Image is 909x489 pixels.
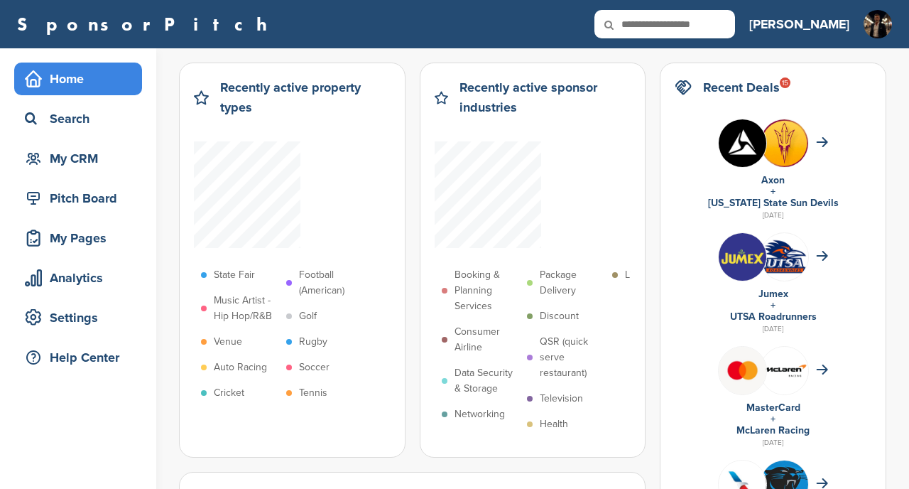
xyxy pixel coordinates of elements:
p: Health [540,417,568,432]
p: Networking [454,407,505,422]
img: 1738701959806 [864,10,892,38]
a: Analytics [14,262,142,294]
a: [PERSON_NAME] [749,9,849,40]
img: Mastercard logo [719,347,766,394]
a: Jumex [758,288,788,300]
a: + [771,299,775,311]
p: Tennis [299,385,327,401]
p: Auto Racing [214,360,267,375]
p: State Fair [214,267,255,283]
h2: Recent Deals [703,77,780,97]
div: Help Center [21,345,142,370]
a: MasterCard [746,402,800,414]
a: Home [14,63,142,95]
img: Mclaren racing logo [761,347,808,394]
a: [US_STATE] State Sun Devils [708,197,839,209]
a: SponsorPitch [17,15,276,33]
p: Golf [299,308,317,324]
a: Settings [14,301,142,334]
p: Booking & Planning Services [454,267,520,314]
div: 15 [780,77,790,88]
a: + [771,186,775,198]
p: Data Security & Storage [454,365,520,397]
a: Help Center [14,341,142,374]
a: Pitch Board [14,182,142,215]
img: Scboarel 400x400 [719,119,766,167]
a: Search [14,102,142,135]
p: QSR (quick serve restaurant) [540,334,605,381]
p: Discount [540,308,579,324]
p: Consumer Airline [454,324,520,355]
p: Music Artist - Hip Hop/R&B [214,293,279,324]
a: McLaren Racing [736,424,810,436]
div: Home [21,66,142,92]
div: Settings [21,305,142,331]
div: [DATE] [675,436,871,449]
p: Soccer [299,360,330,375]
h2: Recently active property types [220,77,390,117]
h3: [PERSON_NAME] [749,14,849,34]
p: Football (American) [299,267,364,299]
p: Rugby [299,334,327,350]
div: [DATE] [675,323,871,335]
a: My CRM [14,142,142,175]
a: UTSA Roadrunners [730,311,817,323]
img: Open uri20141112 64162 1eu47ya?1415809040 [761,237,808,276]
a: + [771,413,775,425]
p: Venue [214,334,242,350]
img: Jumex logo svg vector 2 [719,233,766,281]
p: Cricket [214,385,244,401]
p: Television [540,391,583,407]
div: Pitch Board [21,186,142,211]
img: Nag8r1eo 400x400 [761,119,808,167]
div: Search [21,106,142,131]
div: My Pages [21,225,142,251]
div: Analytics [21,265,142,291]
p: Package Delivery [540,267,605,299]
a: My Pages [14,222,142,254]
a: Axon [761,174,785,186]
div: [DATE] [675,209,871,222]
p: Life [625,267,641,283]
div: My CRM [21,146,142,171]
h2: Recently active sponsor industries [459,77,631,117]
